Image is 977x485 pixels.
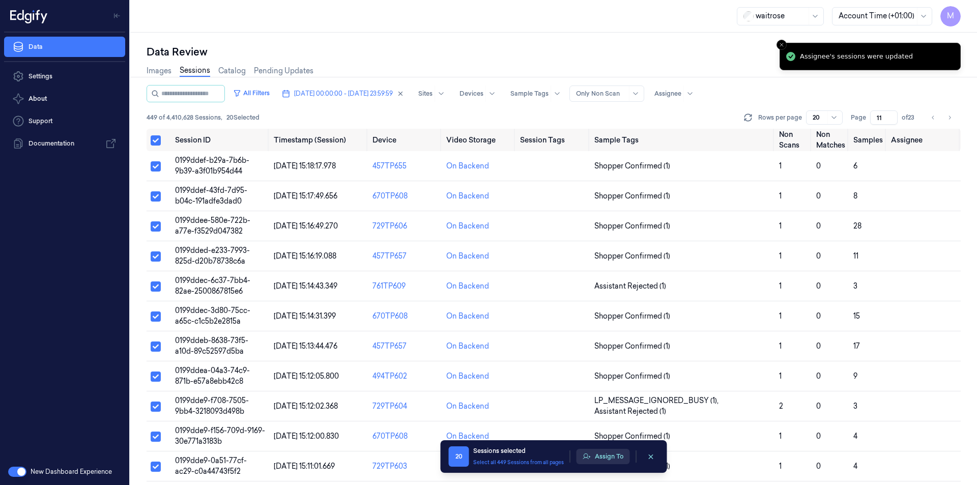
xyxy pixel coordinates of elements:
[594,371,670,382] span: Shopper Confirmed (1)
[372,221,438,232] div: 729TP606
[226,113,260,122] span: 20 Selected
[926,110,940,125] button: Go to previous page
[151,402,161,412] button: Select row
[171,129,270,151] th: Session ID
[926,110,957,125] nav: pagination
[147,66,171,76] a: Images
[446,431,489,442] div: On Backend
[853,311,860,321] span: 15
[175,156,249,176] span: 0199ddef-b29a-7b6b-9b39-a3f01b954d44
[853,161,857,170] span: 6
[853,221,861,231] span: 28
[4,111,125,131] a: Support
[779,221,782,231] span: 1
[4,66,125,87] a: Settings
[594,281,666,292] span: Assistant Rejected (1)
[779,251,782,261] span: 1
[274,251,336,261] span: [DATE] 15:16:19.088
[590,129,775,151] th: Sample Tags
[779,372,782,381] span: 1
[446,401,489,412] div: On Backend
[4,89,125,109] button: About
[473,446,564,455] div: Sessions selected
[516,129,590,151] th: Session Tags
[372,461,438,472] div: 729TP603
[147,113,222,122] span: 449 of 4,410,628 Sessions ,
[853,432,857,441] span: 4
[294,89,393,98] span: [DATE] 00:00:00 - [DATE] 23:59:59
[779,432,782,441] span: 1
[151,341,161,352] button: Select row
[853,191,857,201] span: 8
[442,129,516,151] th: Video Storage
[372,371,438,382] div: 494TP602
[851,113,866,122] span: Page
[175,426,265,446] span: 0199dde9-f156-709d-9169-30e771a3183b
[151,135,161,146] button: Select all
[594,431,670,442] span: Shopper Confirmed (1)
[274,402,338,411] span: [DATE] 15:12:02.368
[577,449,630,464] button: Assign To
[175,396,249,416] span: 0199dde9-f708-7505-9bb4-3218093d498b
[942,110,957,125] button: Go to next page
[274,432,339,441] span: [DATE] 15:12:00.830
[151,281,161,292] button: Select row
[4,37,125,57] a: Data
[147,45,961,59] div: Data Review
[800,51,913,62] div: Assignee's sessions were updated
[175,306,250,326] span: 0199ddec-3d80-75cc-a65c-c1c5b2e2815a
[594,251,670,262] span: Shopper Confirmed (1)
[758,113,802,122] p: Rows per page
[473,459,564,466] button: Select all 449 Sessions from all pages
[446,221,489,232] div: On Backend
[229,85,274,101] button: All Filters
[175,456,247,476] span: 0199dde9-0a51-77cf-ac29-c0a44743f5f2
[175,366,250,386] span: 0199ddea-04a3-74c9-871b-e57a8ebb42c8
[372,281,438,292] div: 761TP609
[151,221,161,232] button: Select row
[274,341,337,351] span: [DATE] 15:13:44.476
[151,311,161,322] button: Select row
[446,191,489,202] div: On Backend
[175,216,250,236] span: 0199ddee-580e-722b-a77e-f3529d047382
[779,191,782,201] span: 1
[274,372,339,381] span: [DATE] 15:12:05.800
[175,246,250,266] span: 0199dded-e233-7993-825d-d20b78738c6a
[853,341,860,351] span: 17
[775,129,812,151] th: Non Scans
[594,341,670,352] span: Shopper Confirmed (1)
[594,395,721,406] span: LP_MESSAGE_IGNORED_BUSY (1) ,
[816,161,821,170] span: 0
[940,6,961,26] button: M
[779,281,782,291] span: 1
[372,341,438,352] div: 457TP657
[175,336,248,356] span: 0199ddeb-8638-73f5-a10d-89c52597d5ba
[372,401,438,412] div: 729TP604
[372,191,438,202] div: 670TP608
[643,448,659,465] button: clearSelection
[278,85,408,102] button: [DATE] 00:00:00 - [DATE] 23:59:59
[594,311,670,322] span: Shopper Confirmed (1)
[816,311,821,321] span: 0
[175,186,247,206] span: 0199ddef-43fd-7d95-b04c-191adfe3dad0
[816,462,821,471] span: 0
[270,129,368,151] th: Timestamp (Session)
[816,372,821,381] span: 0
[151,432,161,442] button: Select row
[446,281,489,292] div: On Backend
[594,191,670,202] span: Shopper Confirmed (1)
[109,8,125,24] button: Toggle Navigation
[594,221,670,232] span: Shopper Confirmed (1)
[816,341,821,351] span: 0
[812,129,849,151] th: Non Matches
[816,432,821,441] span: 0
[816,251,821,261] span: 0
[446,311,489,322] div: On Backend
[849,129,887,151] th: Samples
[274,161,336,170] span: [DATE] 15:18:17.978
[4,133,125,154] a: Documentation
[779,311,782,321] span: 1
[779,462,782,471] span: 1
[151,372,161,382] button: Select row
[274,311,336,321] span: [DATE] 15:14:31.399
